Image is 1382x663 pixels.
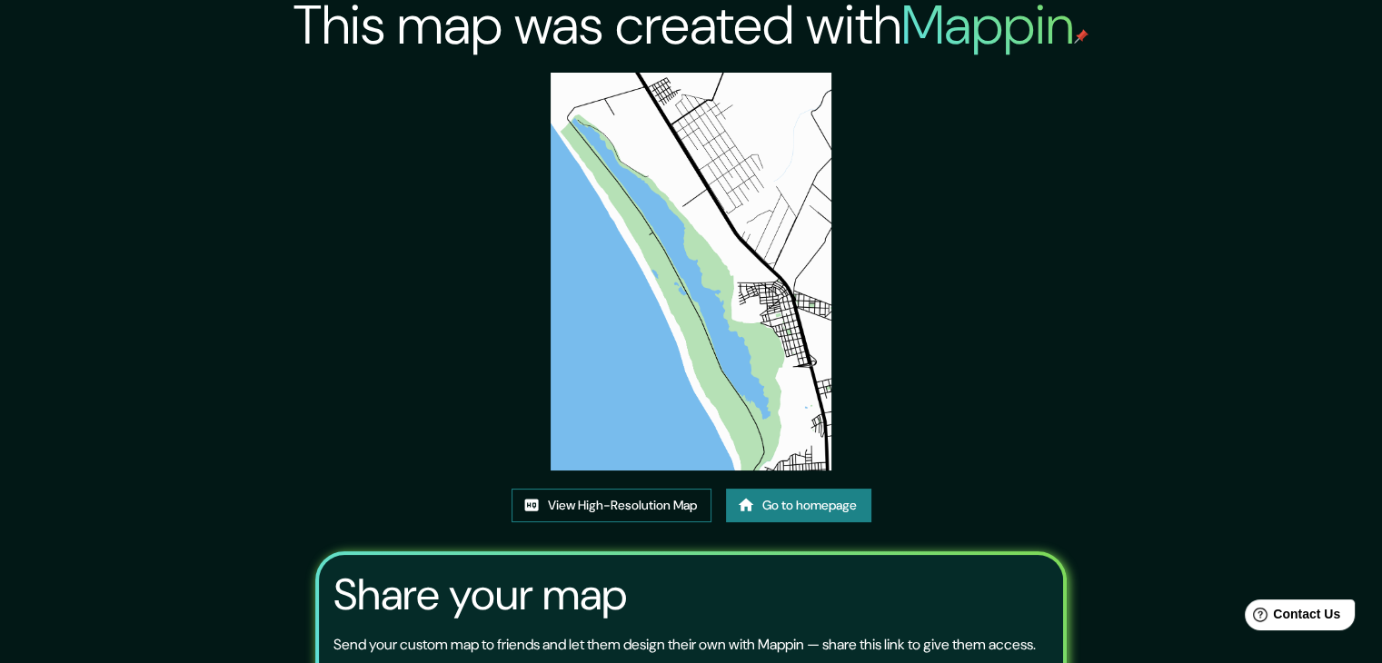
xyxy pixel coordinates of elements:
[1220,592,1362,643] iframe: Help widget launcher
[1074,29,1089,44] img: mappin-pin
[512,489,711,522] a: View High-Resolution Map
[726,489,871,522] a: Go to homepage
[551,73,832,470] img: created-map
[333,569,627,620] h3: Share your map
[333,634,1036,656] p: Send your custom map to friends and let them design their own with Mappin — share this link to gi...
